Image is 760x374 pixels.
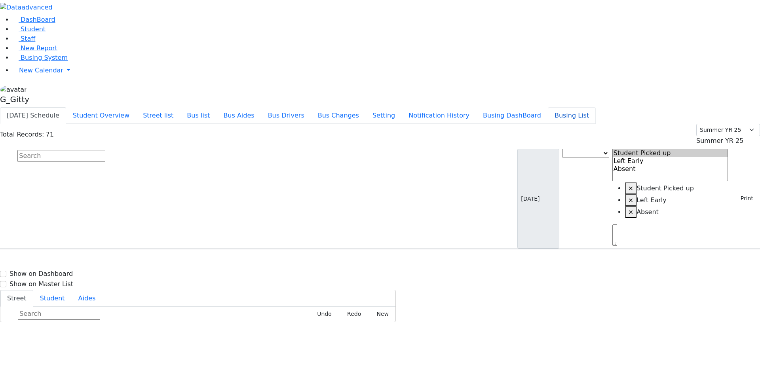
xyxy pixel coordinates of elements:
[368,308,392,320] button: New
[261,107,311,124] button: Bus Drivers
[625,182,728,194] li: Student Picked up
[17,150,105,162] input: Search
[0,290,33,307] button: Street
[628,208,633,216] span: ×
[9,279,73,289] label: Show on Master List
[636,184,694,192] span: Student Picked up
[628,196,633,204] span: ×
[311,107,366,124] button: Bus Changes
[625,194,636,206] button: Remove item
[19,66,63,74] span: New Calendar
[18,308,100,320] input: Search
[21,16,55,23] span: DashBoard
[13,35,35,42] a: Staff
[613,149,728,157] option: Student Picked up
[33,290,72,307] button: Student
[731,192,757,205] button: Print
[46,131,53,138] span: 71
[612,224,617,246] textarea: Search
[476,107,548,124] button: Busing DashBoard
[402,107,476,124] button: Notification History
[13,25,46,33] a: Student
[72,290,103,307] button: Aides
[13,44,57,52] a: New Report
[21,25,46,33] span: Student
[696,137,743,144] span: Summer YR 25
[0,307,395,322] div: Street
[136,107,180,124] button: Street list
[338,308,365,320] button: Redo
[548,107,596,124] button: Busing List
[9,269,73,279] label: Show on Dashboard
[613,165,728,173] option: Absent
[308,308,335,320] button: Undo
[625,182,636,194] button: Remove item
[366,107,402,124] button: Setting
[13,54,68,61] a: Busing System
[13,16,55,23] a: DashBoard
[21,35,35,42] span: Staff
[628,184,633,192] span: ×
[636,208,659,216] span: Absent
[21,54,68,61] span: Busing System
[66,107,136,124] button: Student Overview
[625,194,728,206] li: Left Early
[180,107,217,124] button: Bus list
[636,196,667,204] span: Left Early
[217,107,261,124] button: Bus Aides
[13,63,760,78] a: New Calendar
[613,157,728,165] option: Left Early
[696,124,760,136] select: Default select example
[625,206,636,218] button: Remove item
[625,206,728,218] li: Absent
[21,44,57,52] span: New Report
